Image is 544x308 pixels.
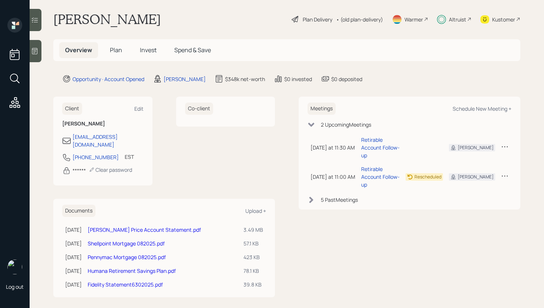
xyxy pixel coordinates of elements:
[331,75,362,83] div: $0 deposited
[310,144,355,151] div: [DATE] at 11:30 AM
[244,240,263,247] div: 57.1 KB
[361,136,400,159] div: Retirable Account Follow-up
[7,260,22,274] img: james-distasi-headshot.png
[449,16,466,23] div: Altruist
[492,16,515,23] div: Kustomer
[89,166,132,173] div: Clear password
[244,253,263,261] div: 423 KB
[88,254,166,261] a: Pennymac Mortgage 082025.pdf
[284,75,312,83] div: $0 invested
[140,46,157,54] span: Invest
[62,205,95,217] h6: Documents
[244,226,263,234] div: 3.49 MB
[404,16,423,23] div: Warmer
[361,165,400,188] div: Retirable Account Follow-up
[164,75,206,83] div: [PERSON_NAME]
[225,75,265,83] div: $348k net-worth
[174,46,211,54] span: Spend & Save
[336,16,383,23] div: • (old plan-delivery)
[65,281,82,288] div: [DATE]
[88,240,165,247] a: Shellpoint Mortgage 082025.pdf
[321,121,371,128] div: 2 Upcoming Meeting s
[73,153,119,161] div: [PHONE_NUMBER]
[414,174,441,180] div: Rescheduled
[244,281,263,288] div: 39.8 KB
[453,105,511,112] div: Schedule New Meeting +
[65,267,82,275] div: [DATE]
[310,173,355,181] div: [DATE] at 11:00 AM
[62,103,82,115] h6: Client
[110,46,122,54] span: Plan
[65,226,82,234] div: [DATE]
[321,196,358,204] div: 5 Past Meeting s
[458,144,494,151] div: [PERSON_NAME]
[65,253,82,261] div: [DATE]
[244,267,263,275] div: 78.1 KB
[62,121,144,127] h6: [PERSON_NAME]
[134,105,144,112] div: Edit
[88,226,201,233] a: [PERSON_NAME] Price Account Statement.pdf
[125,153,134,161] div: EST
[65,240,82,247] div: [DATE]
[88,281,163,288] a: Fidelity Statement6302025.pdf
[88,267,176,274] a: Humana Retirement Savings Plan.pdf
[65,46,92,54] span: Overview
[185,103,213,115] h6: Co-client
[303,16,332,23] div: Plan Delivery
[73,75,144,83] div: Opportunity · Account Opened
[53,11,161,27] h1: [PERSON_NAME]
[458,174,494,180] div: [PERSON_NAME]
[308,103,336,115] h6: Meetings
[73,133,144,148] div: [EMAIL_ADDRESS][DOMAIN_NAME]
[6,283,24,290] div: Log out
[245,207,266,214] div: Upload +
